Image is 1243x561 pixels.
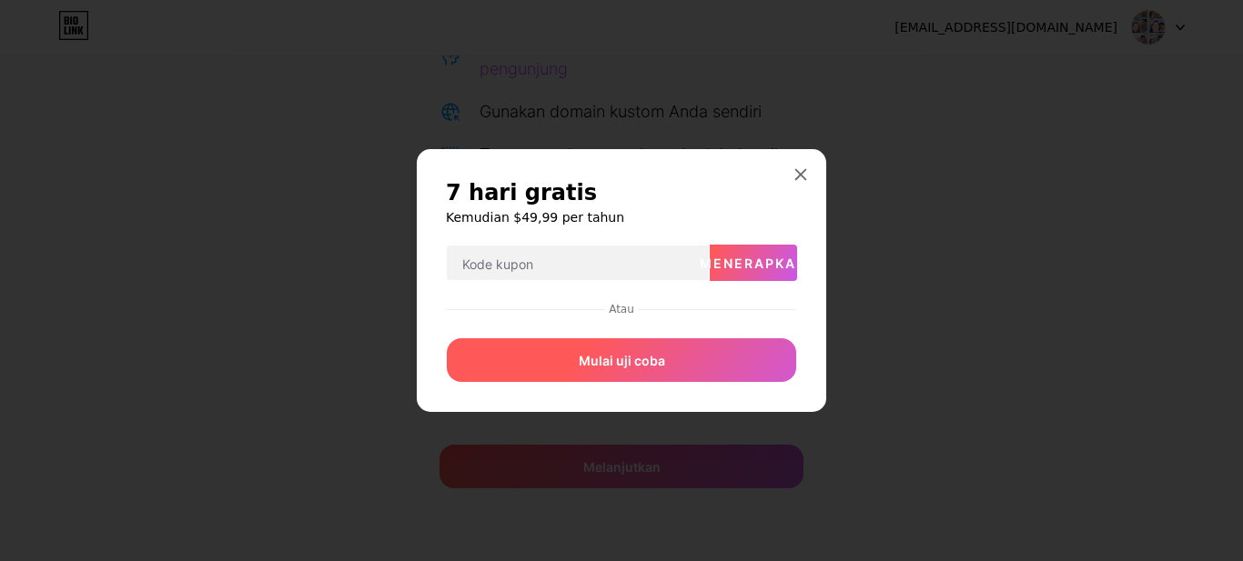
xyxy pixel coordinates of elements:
font: 7 hari gratis [446,180,597,205]
font: Mulai uji coba [579,353,665,368]
input: Kode kupon [447,245,709,282]
button: Menerapkan [710,245,797,281]
font: Atau [609,303,634,316]
font: Kemudian $49,99 per tahun [446,210,624,225]
font: Menerapkan [700,255,807,271]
